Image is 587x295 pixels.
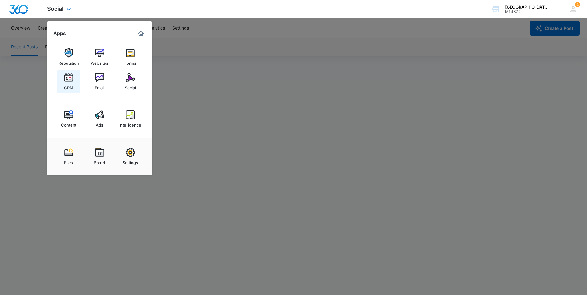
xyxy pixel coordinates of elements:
[59,58,79,66] div: Reputation
[53,30,66,36] h2: Apps
[94,157,105,165] div: Brand
[575,2,580,7] div: notifications count
[57,45,80,69] a: Reputation
[119,70,142,93] a: Social
[124,58,136,66] div: Forms
[505,5,550,10] div: account name
[575,2,580,7] span: 4
[64,82,73,90] div: CRM
[61,119,76,127] div: Content
[88,145,111,168] a: Brand
[125,82,136,90] div: Social
[57,107,80,131] a: Content
[119,107,142,131] a: Intelligence
[95,82,104,90] div: Email
[505,10,550,14] div: account id
[88,70,111,93] a: Email
[123,157,138,165] div: Settings
[88,45,111,69] a: Websites
[119,119,141,127] div: Intelligence
[119,45,142,69] a: Forms
[96,119,103,127] div: Ads
[136,29,146,38] a: Marketing 360® Dashboard
[88,107,111,131] a: Ads
[47,6,63,12] span: Social
[64,157,73,165] div: Files
[119,145,142,168] a: Settings
[91,58,108,66] div: Websites
[57,145,80,168] a: Files
[57,70,80,93] a: CRM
